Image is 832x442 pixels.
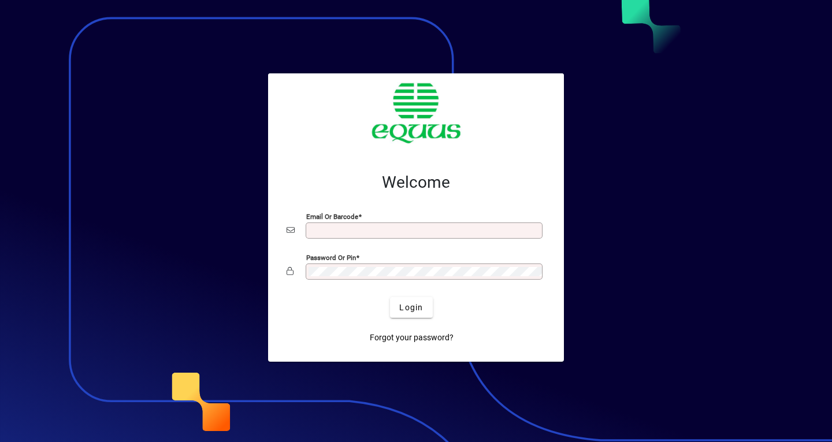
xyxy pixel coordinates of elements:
[390,297,432,318] button: Login
[287,173,545,192] h2: Welcome
[365,327,458,348] a: Forgot your password?
[370,332,454,344] span: Forgot your password?
[306,254,356,262] mat-label: Password or Pin
[306,213,358,221] mat-label: Email or Barcode
[399,302,423,314] span: Login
